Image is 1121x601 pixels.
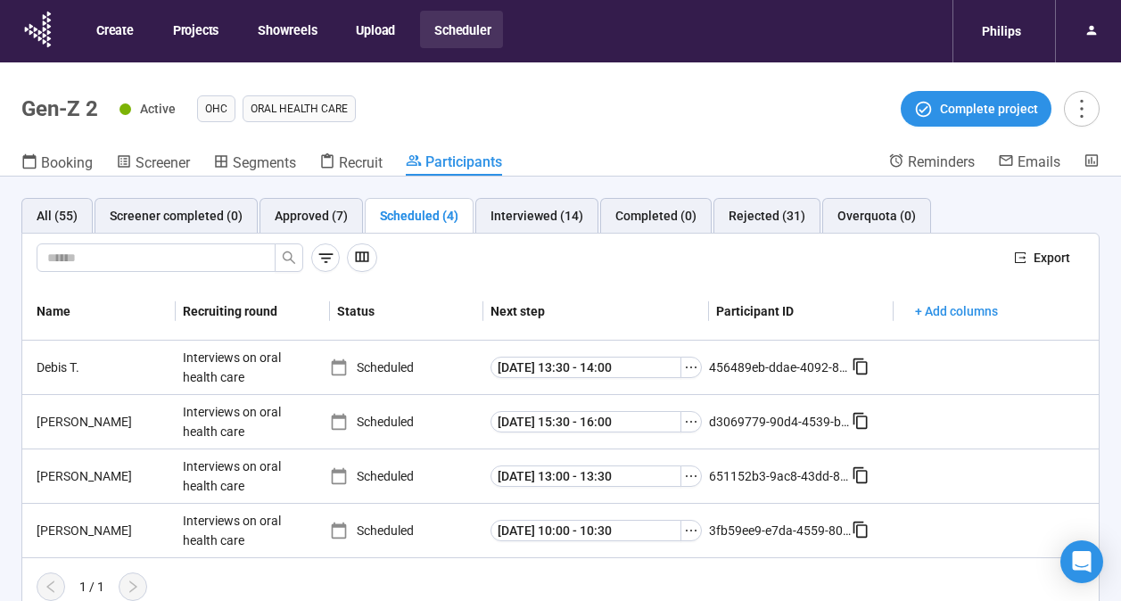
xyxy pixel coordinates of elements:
[709,466,852,486] div: 651152b3-9ac8-43dd-834f-5c7924b25332
[119,572,147,601] button: right
[680,465,702,487] button: ellipsis
[44,580,58,594] span: left
[29,521,176,540] div: [PERSON_NAME]
[251,100,348,118] span: Oral Health Care
[275,206,348,226] div: Approved (7)
[37,206,78,226] div: All (55)
[22,283,176,341] th: Name
[176,504,309,557] div: Interviews on oral health care
[1018,153,1060,170] span: Emails
[1000,243,1084,272] button: exportExport
[330,466,483,486] div: Scheduled
[140,102,176,116] span: Active
[680,520,702,541] button: ellipsis
[490,465,681,487] button: [DATE] 13:00 - 13:30
[483,283,709,341] th: Next step
[709,283,894,341] th: Participant ID
[41,154,93,171] span: Booking
[1014,251,1026,264] span: export
[21,152,93,176] a: Booking
[709,358,852,377] div: 456489eb-ddae-4092-8d11-0d088fa55a53
[330,521,483,540] div: Scheduled
[684,469,698,483] span: ellipsis
[615,206,697,226] div: Completed (0)
[176,395,309,449] div: Interviews on oral health care
[1034,248,1070,268] span: Export
[684,523,698,538] span: ellipsis
[29,358,176,377] div: Debis T.
[680,357,702,378] button: ellipsis
[915,301,998,321] span: + Add columns
[420,11,503,48] button: Scheduler
[490,411,681,432] button: [DATE] 15:30 - 16:00
[425,153,502,170] span: Participants
[901,91,1051,127] button: Complete project
[888,152,975,174] a: Reminders
[330,412,483,432] div: Scheduled
[213,152,296,176] a: Segments
[901,297,1012,325] button: + Add columns
[176,341,309,394] div: Interviews on oral health care
[908,153,975,170] span: Reminders
[21,96,98,121] h1: Gen-Z 2
[243,11,329,48] button: Showreels
[998,152,1060,174] a: Emails
[709,521,852,540] div: 3fb59ee9-e7da-4559-8052-5ddf4e8b73cf
[490,520,681,541] button: [DATE] 10:00 - 10:30
[233,154,296,171] span: Segments
[339,154,383,171] span: Recruit
[1064,91,1100,127] button: more
[680,411,702,432] button: ellipsis
[205,100,227,118] span: OHC
[37,572,65,601] button: left
[1069,96,1093,120] span: more
[1060,540,1103,583] div: Open Intercom Messenger
[498,412,612,432] span: [DATE] 15:30 - 16:00
[490,206,583,226] div: Interviewed (14)
[498,466,612,486] span: [DATE] 13:00 - 13:30
[684,415,698,429] span: ellipsis
[490,357,681,378] button: [DATE] 13:30 - 14:00
[837,206,916,226] div: Overquota (0)
[684,360,698,375] span: ellipsis
[176,449,309,503] div: Interviews on oral health care
[406,152,502,176] a: Participants
[971,14,1032,48] div: Philips
[330,283,483,341] th: Status
[729,206,805,226] div: Rejected (31)
[282,251,296,265] span: search
[380,206,458,226] div: Scheduled (4)
[29,466,176,486] div: [PERSON_NAME]
[136,154,190,171] span: Screener
[159,11,231,48] button: Projects
[330,358,483,377] div: Scheduled
[709,412,852,432] div: d3069779-90d4-4539-b5c0-52cc993f0615
[126,580,140,594] span: right
[116,152,190,176] a: Screener
[176,283,329,341] th: Recruiting round
[79,577,104,597] div: 1 / 1
[82,11,146,48] button: Create
[275,243,303,272] button: search
[940,99,1038,119] span: Complete project
[319,152,383,176] a: Recruit
[342,11,408,48] button: Upload
[498,521,612,540] span: [DATE] 10:00 - 10:30
[29,412,176,432] div: [PERSON_NAME]
[498,358,612,377] span: [DATE] 13:30 - 14:00
[110,206,243,226] div: Screener completed (0)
